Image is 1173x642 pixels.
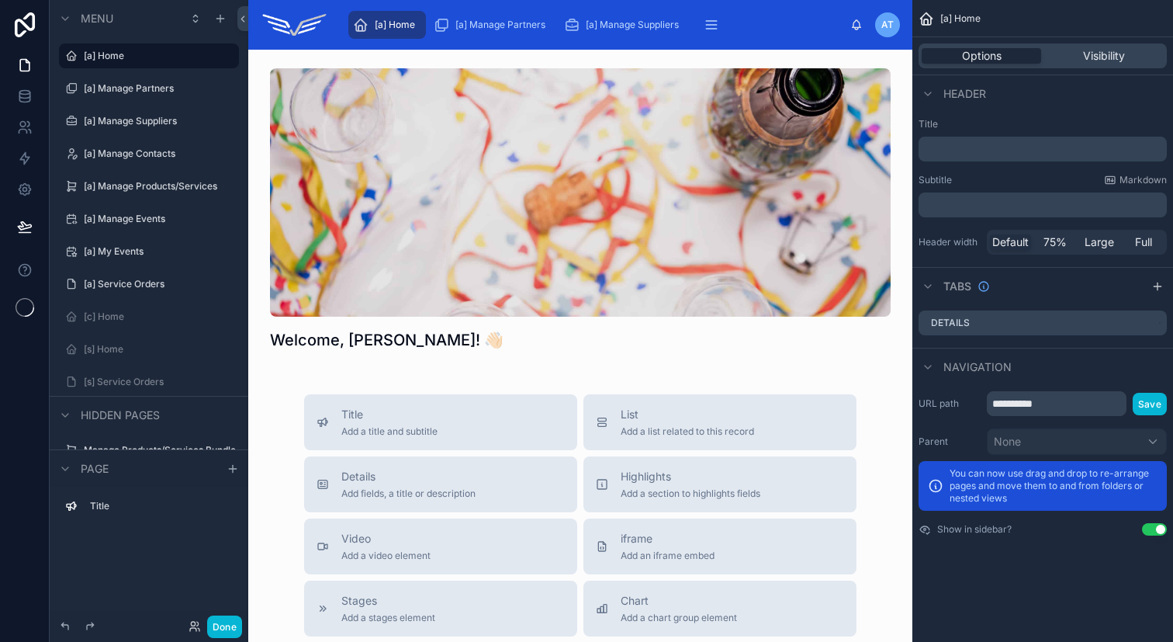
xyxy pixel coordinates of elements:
label: URL path [919,397,981,410]
label: Manage Products/Services Bundle [84,444,236,456]
span: Add fields, a title or description [341,488,476,500]
span: 75% [1043,234,1067,250]
p: You can now use drag and drop to re-arrange pages and move them to and from folders or nested views [950,467,1157,505]
label: [s] Service Orders [84,376,236,388]
span: [a] Manage Partners [455,19,545,31]
span: Add a section to highlights fields [621,488,760,500]
span: Navigation [943,359,1012,375]
span: Full [1135,234,1152,250]
label: [a] Manage Suppliers [84,115,236,127]
span: Add a chart group element [621,612,737,624]
span: Default [992,234,1029,250]
label: [a] Manage Events [84,213,236,225]
label: Show in sidebar? [937,523,1012,536]
button: DetailsAdd fields, a title or description [304,456,577,512]
span: Stages [341,593,435,609]
span: Chart [621,593,737,609]
button: HighlightsAdd a section to highlights fields [583,456,856,512]
span: List [621,407,754,422]
span: None [994,434,1021,449]
span: iframe [621,531,715,547]
button: StagesAdd a stages element [304,581,577,637]
span: Highlights [621,469,760,484]
span: Markdown [1119,174,1167,186]
button: None [987,429,1167,455]
label: [a] Manage Contacts [84,147,236,160]
button: ListAdd a list related to this record [583,394,856,450]
label: [a] Home [84,50,230,62]
label: Subtitle [919,174,952,186]
label: [a] Manage Partners [84,82,236,95]
span: Add an iframe embed [621,550,715,562]
div: scrollable content [50,487,248,534]
span: Video [341,531,431,547]
button: Save [1133,393,1167,415]
label: [a] Service Orders [84,278,236,290]
span: Details [341,469,476,484]
label: [s] Home [84,343,236,356]
a: [a] Home [348,11,426,39]
span: Add a title and subtitle [341,425,438,438]
button: VideoAdd a video element [304,519,577,574]
span: Tabs [943,279,971,294]
div: scrollable content [341,8,850,42]
span: Options [962,48,1002,64]
span: Title [341,407,438,422]
span: Page [81,461,109,477]
span: [a] Home [940,12,981,25]
button: ChartAdd a chart group element [583,581,856,637]
label: [a] Manage Products/Services [84,180,236,193]
span: Add a stages element [341,612,435,624]
div: scrollable content [919,193,1167,217]
span: [a] Home [375,19,415,31]
span: AT [881,19,894,31]
label: Title [90,500,233,512]
span: Add a video element [341,550,431,562]
span: Hidden pages [81,408,160,423]
span: Large [1085,234,1114,250]
img: App logo [261,12,328,37]
a: [a] Manage Partners [429,11,556,39]
button: TitleAdd a title and subtitle [304,394,577,450]
label: [a] My Events [84,245,236,258]
span: Menu [81,11,113,26]
span: Visibility [1083,48,1125,64]
span: [a] Manage Suppliers [586,19,679,31]
a: [a] Manage Suppliers [559,11,690,39]
button: iframeAdd an iframe embed [583,519,856,574]
label: [c] Home [84,311,236,323]
label: Header width [919,236,981,248]
span: Add a list related to this record [621,425,754,438]
label: Parent [919,436,981,448]
label: Details [931,317,970,329]
div: scrollable content [919,137,1167,161]
label: Title [919,118,1167,130]
a: Markdown [1104,174,1167,186]
span: Header [943,86,986,102]
button: Done [207,616,242,638]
